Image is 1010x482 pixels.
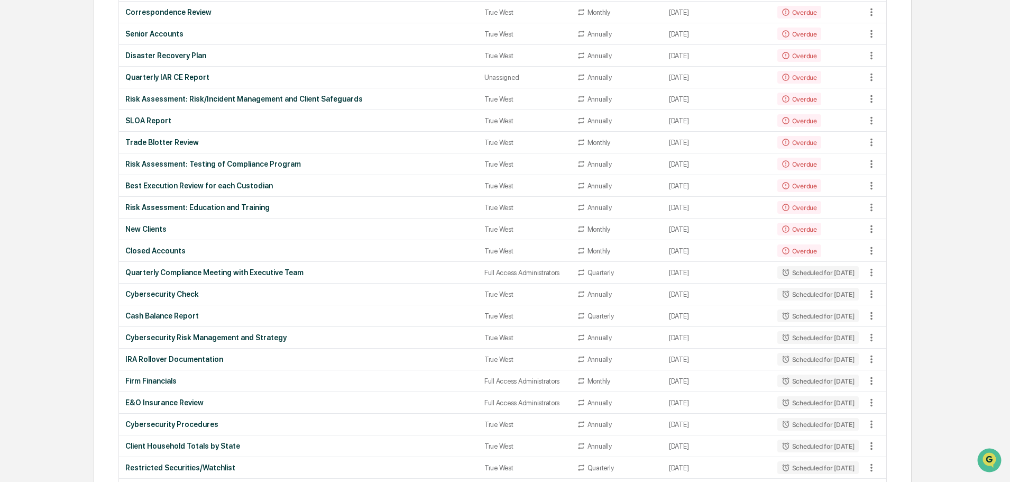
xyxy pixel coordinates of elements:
[777,179,821,192] div: Overdue
[777,28,821,40] div: Overdue
[663,45,771,67] td: [DATE]
[125,268,472,277] div: Quarterly Compliance Meeting with Executive Team
[484,160,564,168] div: True West
[125,51,472,60] div: Disaster Recovery Plan
[484,8,564,16] div: True West
[125,95,472,103] div: Risk Assessment: Risk/Incident Management and Client Safeguards
[587,74,612,81] div: Annually
[587,204,612,212] div: Annually
[777,244,821,257] div: Overdue
[587,377,610,385] div: Monthly
[125,442,472,450] div: Client Household Totals by State
[484,442,564,450] div: True West
[587,464,614,472] div: Quarterly
[125,398,472,407] div: E&O Insurance Review
[777,418,859,431] div: Scheduled for [DATE]
[125,247,472,255] div: Closed Accounts
[11,154,19,163] div: 🔎
[72,129,135,148] a: 🗄️Attestations
[663,284,771,305] td: [DATE]
[663,414,771,435] td: [DATE]
[663,370,771,392] td: [DATE]
[587,356,612,363] div: Annually
[663,262,771,284] td: [DATE]
[125,8,472,16] div: Correspondence Review
[484,356,564,363] div: True West
[484,182,564,190] div: True West
[77,134,85,143] div: 🗄️
[663,305,771,327] td: [DATE]
[484,225,564,233] div: True West
[663,67,771,88] td: [DATE]
[587,95,612,103] div: Annually
[777,288,859,301] div: Scheduled for [DATE]
[11,22,192,39] p: How can we help?
[777,6,821,19] div: Overdue
[777,353,859,366] div: Scheduled for [DATE]
[777,114,821,127] div: Overdue
[484,117,564,125] div: True West
[587,160,612,168] div: Annually
[87,133,131,144] span: Attestations
[663,219,771,240] td: [DATE]
[484,377,564,385] div: Full Access Administrators
[484,30,564,38] div: True West
[125,30,472,38] div: Senior Accounts
[777,49,821,62] div: Overdue
[125,181,472,190] div: Best Execution Review for each Custodian
[6,149,71,168] a: 🔎Data Lookup
[125,160,472,168] div: Risk Assessment: Testing of Compliance Program
[777,310,859,322] div: Scheduled for [DATE]
[587,269,614,277] div: Quarterly
[587,117,612,125] div: Annually
[663,2,771,23] td: [DATE]
[777,375,859,387] div: Scheduled for [DATE]
[587,139,610,147] div: Monthly
[125,116,472,125] div: SLOA Report
[976,447,1005,476] iframe: Open customer support
[663,327,771,349] td: [DATE]
[484,399,564,407] div: Full Access Administrators
[125,138,472,147] div: Trade Blotter Review
[663,132,771,153] td: [DATE]
[587,225,610,233] div: Monthly
[777,136,821,149] div: Overdue
[484,312,564,320] div: True West
[125,377,472,385] div: Firm Financials
[587,312,614,320] div: Quarterly
[777,158,821,170] div: Overdue
[484,204,564,212] div: True West
[663,23,771,45] td: [DATE]
[663,88,771,110] td: [DATE]
[484,464,564,472] div: True West
[663,349,771,370] td: [DATE]
[587,8,610,16] div: Monthly
[663,457,771,479] td: [DATE]
[663,175,771,197] td: [DATE]
[125,73,472,81] div: Quarterly IAR CE Report
[484,139,564,147] div: True West
[125,463,472,472] div: Restricted Securities/Watchlist
[484,334,564,342] div: True West
[777,71,821,84] div: Overdue
[484,52,564,60] div: True West
[777,223,821,235] div: Overdue
[180,84,192,97] button: Start new chat
[663,197,771,219] td: [DATE]
[777,266,859,279] div: Scheduled for [DATE]
[663,435,771,457] td: [DATE]
[484,247,564,255] div: True West
[125,290,472,298] div: Cybersecurity Check
[587,334,612,342] div: Annually
[125,333,472,342] div: Cybersecurity Risk Management and Strategy
[11,81,30,100] img: 1746055101610-c473b297-6a78-478c-a979-82029cc54cd1
[777,201,821,214] div: Overdue
[587,442,612,450] div: Annually
[777,93,821,105] div: Overdue
[36,92,134,100] div: We're available if you need us!
[663,153,771,175] td: [DATE]
[587,290,612,298] div: Annually
[75,179,128,187] a: Powered byPylon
